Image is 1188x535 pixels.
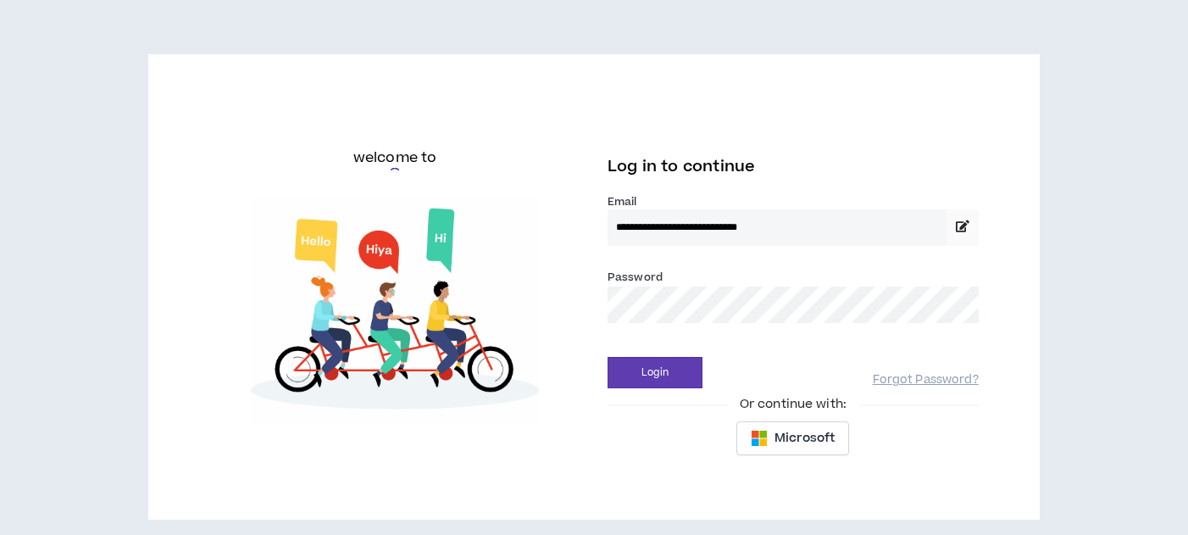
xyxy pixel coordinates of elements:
h6: welcome to [353,148,437,168]
a: Forgot Password? [873,372,979,388]
img: Welcome to Wripple [209,197,580,426]
button: Login [608,357,702,388]
label: Email [608,194,979,209]
label: Password [608,270,663,285]
span: Log in to continue [608,156,755,177]
span: Microsoft [774,429,835,448]
button: Microsoft [736,421,849,455]
span: Or continue with: [728,395,858,414]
